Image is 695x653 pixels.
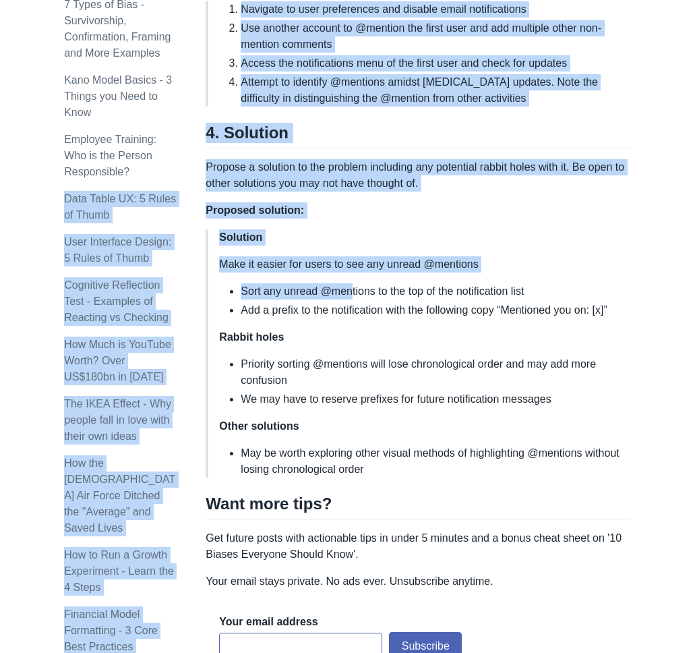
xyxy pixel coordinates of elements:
[219,256,620,273] p: Make it easier for users to see any unread @mentions
[219,231,262,243] strong: Solution
[64,608,158,652] a: Financial Model Formatting - 3 Core Best Practices
[206,530,630,563] p: Get future posts with actionable tips in under 5 minutes and a bonus cheat sheet on '10 Biases Ev...
[64,134,156,177] a: Employee Training: Who is the Person Responsible?
[241,356,620,389] li: Priority sorting @mentions will lose chronological order and may add more confusion
[241,20,620,53] li: Use another account to @mention the first user and add multiple other non-mention comments
[64,549,174,593] a: How to Run a Growth Experiment - Learn the 4 Steps
[64,457,175,534] a: How the [DEMOGRAPHIC_DATA] Air Force Ditched the "Average" and Saved Lives
[219,615,318,629] label: Your email address
[241,1,620,18] li: Navigate to user preferences and disable email notifications
[206,204,304,216] strong: Proposed solution:
[206,159,630,192] p: Propose a solution to the problem including any potential rabbit holes with it. Be open to other ...
[241,283,620,300] li: Sort any unread @mentions to the top of the notification list
[64,339,171,382] a: How Much is YouTube Worth? Over US$180bn in [DATE]
[241,391,620,407] li: We may have to reserve prefixes for future notification messages
[219,420,299,432] strong: Other solutions
[241,302,620,318] li: Add a prefix to the notification with the following copy “Mentioned you on: [x]”
[241,55,620,72] li: Access the notifications menu of the first user and check for updates
[64,398,171,442] a: The IKEA Effect - Why people fall in love with their own ideas
[206,123,630,148] h2: 4. Solution
[206,573,630,590] p: Your email stays private. No ads ever. Unsubscribe anytime.
[241,74,620,107] li: Attempt to identify @mentions amidst [MEDICAL_DATA] updates. Note the difficulty in distinguishin...
[64,193,176,221] a: Data Table UX: 5 Rules of Thumb
[241,445,620,478] li: May be worth exploring other visual methods of highlighting @mentions without losing chronologica...
[64,236,171,264] a: User Interface Design: 5 Rules of Thumb
[219,331,284,343] strong: Rabbit holes
[64,279,169,323] a: Cognitive Reflection Test - Examples of Reacting vs Checking
[64,74,172,118] a: Kano Model Basics - 3 Things you Need to Know
[206,494,630,519] h2: Want more tips?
